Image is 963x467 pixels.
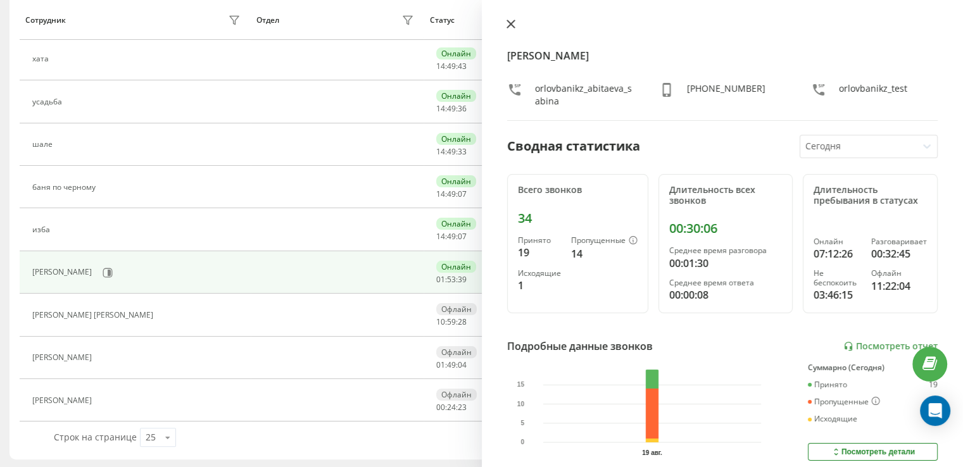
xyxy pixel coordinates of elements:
[517,401,524,408] text: 10
[669,221,783,236] div: 00:30:06
[518,211,638,226] div: 34
[436,146,445,157] span: 14
[458,189,467,199] span: 07
[458,103,467,114] span: 36
[808,363,938,372] div: Суммарно (Сегодня)
[32,311,156,320] div: [PERSON_NAME] [PERSON_NAME]
[458,316,467,327] span: 28
[507,339,653,354] div: Подробные данные звонков
[436,403,467,412] div: : :
[843,341,938,352] a: Посмотреть отчет
[814,287,861,302] div: 03:46:15
[642,449,662,456] text: 19 авг.
[871,278,927,294] div: 11:22:04
[814,237,861,246] div: Онлайн
[54,431,137,443] span: Строк на странице
[32,225,53,234] div: изба
[436,61,445,72] span: 14
[447,316,456,327] span: 59
[447,402,456,413] span: 24
[436,359,445,370] span: 01
[535,82,634,108] div: orlovbanikz_abitaeva_sabina
[920,395,950,426] div: Open Intercom Messenger
[32,183,99,192] div: баня по черному
[458,146,467,157] span: 33
[458,61,467,72] span: 43
[808,397,880,407] div: Пропущенные
[25,16,66,25] div: Сотрудник
[458,231,467,242] span: 07
[517,382,524,389] text: 15
[436,190,467,199] div: : :
[32,97,65,106] div: усадьба
[687,82,765,108] div: [PHONE_NUMBER]
[518,245,561,260] div: 19
[436,346,477,358] div: Офлайн
[436,133,476,145] div: Онлайн
[507,48,938,63] h4: [PERSON_NAME]
[436,103,445,114] span: 14
[669,256,783,271] div: 00:01:30
[436,47,476,59] div: Онлайн
[518,278,561,293] div: 1
[520,439,524,445] text: 0
[839,82,907,108] div: orlovbanikz_test
[669,287,783,302] div: 00:00:08
[32,140,56,149] div: шале
[256,16,279,25] div: Отдел
[436,218,476,230] div: Онлайн
[436,402,445,413] span: 00
[32,353,95,362] div: [PERSON_NAME]
[518,185,638,196] div: Всего звонков
[436,90,476,102] div: Онлайн
[669,185,783,206] div: Длительность всех звонков
[871,269,927,278] div: Офлайн
[814,185,927,206] div: Длительность пребывания в статусах
[436,104,467,113] div: : :
[447,274,456,285] span: 53
[814,269,861,287] div: Не беспокоить
[32,54,52,63] div: хата
[436,232,467,241] div: : :
[436,62,467,71] div: : :
[436,361,467,370] div: : :
[831,447,915,457] div: Посмотреть детали
[146,431,156,444] div: 25
[808,414,857,423] div: Исходящие
[436,274,445,285] span: 01
[447,103,456,114] span: 49
[520,420,524,427] text: 5
[669,278,783,287] div: Среднее время ответа
[458,274,467,285] span: 39
[458,402,467,413] span: 23
[436,175,476,187] div: Онлайн
[447,231,456,242] span: 49
[808,443,938,461] button: Посмотреть детали
[871,246,927,261] div: 00:32:45
[436,318,467,327] div: : :
[458,359,467,370] span: 04
[518,269,561,278] div: Исходящие
[518,236,561,245] div: Принято
[814,246,861,261] div: 07:12:26
[430,16,455,25] div: Статус
[929,380,938,389] div: 19
[447,189,456,199] span: 49
[507,137,640,156] div: Сводная статистика
[447,61,456,72] span: 49
[436,261,476,273] div: Онлайн
[436,189,445,199] span: 14
[447,146,456,157] span: 49
[571,236,638,246] div: Пропущенные
[669,246,783,255] div: Среднее время разговора
[436,316,445,327] span: 10
[436,389,477,401] div: Офлайн
[436,147,467,156] div: : :
[32,268,95,277] div: [PERSON_NAME]
[808,380,847,389] div: Принято
[32,396,95,405] div: [PERSON_NAME]
[871,237,927,246] div: Разговаривает
[447,359,456,370] span: 49
[436,231,445,242] span: 14
[571,246,638,261] div: 14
